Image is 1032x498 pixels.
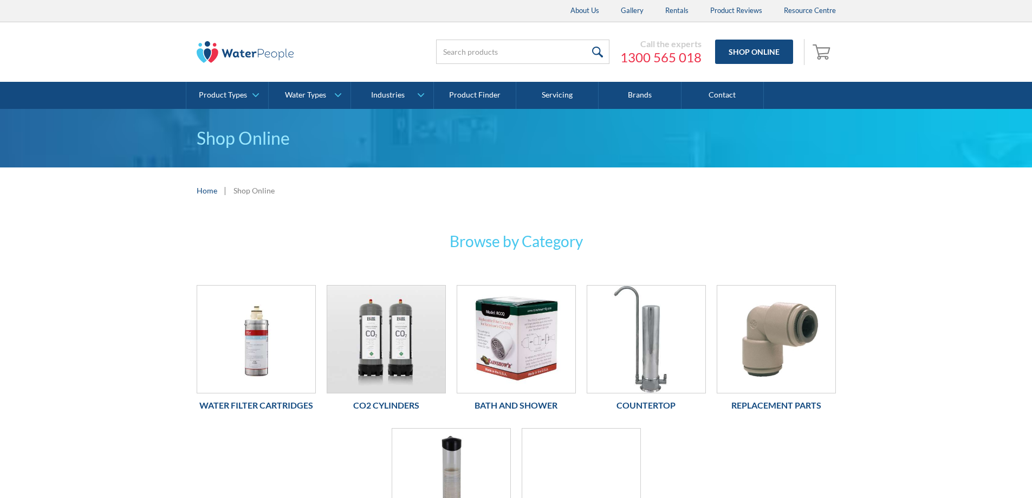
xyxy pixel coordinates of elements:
div: | [223,184,228,197]
div: Water Types [285,90,326,100]
a: Servicing [516,82,599,109]
a: Industries [351,82,433,109]
div: Industries [371,90,405,100]
a: Water Filter CartridgesWater Filter Cartridges [197,285,316,417]
a: Product Types [186,82,268,109]
h3: Browse by Category [305,230,728,253]
div: Call the experts [620,38,702,49]
h1: Shop Online [197,125,836,151]
a: Contact [681,82,764,109]
img: shopping cart [813,43,833,60]
img: Bath and Shower [457,286,575,393]
a: Shop Online [715,40,793,64]
img: The Water People [197,41,294,63]
a: 1300 565 018 [620,49,702,66]
h6: Replacement Parts [717,399,836,412]
input: Search products [436,40,609,64]
a: Water Types [269,82,351,109]
a: Product Finder [434,82,516,109]
h6: Water Filter Cartridges [197,399,316,412]
a: Co2 CylindersCo2 Cylinders [327,285,446,417]
div: Shop Online [233,185,275,196]
h6: Co2 Cylinders [327,399,446,412]
a: CountertopCountertop [587,285,706,417]
div: Product Types [199,90,247,100]
a: Open cart [810,39,836,65]
a: Home [197,185,217,196]
img: Co2 Cylinders [327,286,445,393]
a: Replacement PartsReplacement Parts [717,285,836,417]
img: Replacement Parts [717,286,835,393]
a: Brands [599,82,681,109]
a: Bath and ShowerBath and Shower [457,285,576,417]
img: Water Filter Cartridges [197,286,315,393]
h6: Countertop [587,399,706,412]
h6: Bath and Shower [457,399,576,412]
img: Countertop [587,286,705,393]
